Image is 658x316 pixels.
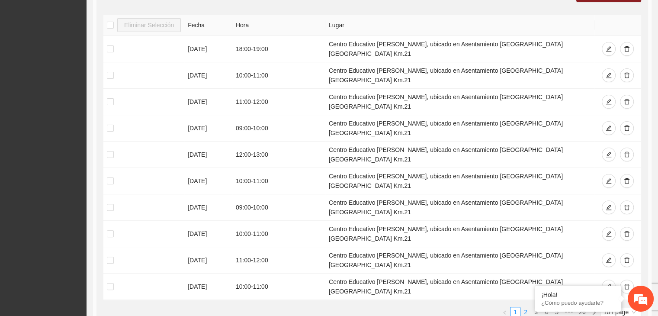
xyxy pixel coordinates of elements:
[502,310,507,315] span: left
[232,36,325,62] td: 18:00 - 19:00
[232,247,325,274] td: 11:00 - 12:00
[620,121,634,135] button: delete
[620,200,634,214] button: delete
[624,178,630,185] span: delete
[602,280,616,293] button: edit
[325,62,594,89] td: Centro Educativo [PERSON_NAME], ubicado en Asentamiento [GEOGRAPHIC_DATA] [GEOGRAPHIC_DATA] Km.21
[602,227,616,241] button: edit
[606,231,612,238] span: edit
[602,121,616,135] button: edit
[232,15,325,36] th: Hora
[606,178,612,185] span: edit
[325,247,594,274] td: Centro Educativo [PERSON_NAME], ubicado en Asentamiento [GEOGRAPHIC_DATA] [GEOGRAPHIC_DATA] Km.21
[602,200,616,214] button: edit
[184,89,232,115] td: [DATE]
[624,125,630,132] span: delete
[184,142,232,168] td: [DATE]
[620,174,634,188] button: delete
[602,95,616,109] button: edit
[184,62,232,89] td: [DATE]
[232,168,325,194] td: 10:00 - 11:00
[624,284,630,290] span: delete
[184,194,232,221] td: [DATE]
[541,291,615,298] div: ¡Hola!
[117,18,181,32] button: Eliminar Selección
[606,152,612,158] span: edit
[606,125,612,132] span: edit
[602,42,616,56] button: edit
[184,15,232,36] th: Fecha
[620,253,634,267] button: delete
[624,204,630,211] span: delete
[606,46,612,53] span: edit
[184,36,232,62] td: [DATE]
[624,99,630,106] span: delete
[232,89,325,115] td: 11:00 - 12:00
[620,280,634,293] button: delete
[620,95,634,109] button: delete
[232,115,325,142] td: 09:00 - 10:00
[325,194,594,221] td: Centro Educativo [PERSON_NAME], ubicado en Asentamiento [GEOGRAPHIC_DATA] [GEOGRAPHIC_DATA] Km.21
[541,300,615,306] p: ¿Cómo puedo ayudarte?
[232,194,325,221] td: 09:00 - 10:00
[325,168,594,194] td: Centro Educativo [PERSON_NAME], ubicado en Asentamiento [GEOGRAPHIC_DATA] [GEOGRAPHIC_DATA] Km.21
[232,274,325,300] td: 10:00 - 11:00
[232,142,325,168] td: 12:00 - 13:00
[624,72,630,79] span: delete
[606,204,612,211] span: edit
[606,99,612,106] span: edit
[620,42,634,56] button: delete
[602,174,616,188] button: edit
[620,68,634,82] button: delete
[232,221,325,247] td: 10:00 - 11:00
[184,168,232,194] td: [DATE]
[620,148,634,161] button: delete
[325,221,594,247] td: Centro Educativo [PERSON_NAME], ubicado en Asentamiento [GEOGRAPHIC_DATA] [GEOGRAPHIC_DATA] Km.21
[624,231,630,238] span: delete
[602,253,616,267] button: edit
[232,62,325,89] td: 10:00 - 11:00
[606,284,612,290] span: edit
[606,72,612,79] span: edit
[184,115,232,142] td: [DATE]
[602,68,616,82] button: edit
[325,36,594,62] td: Centro Educativo [PERSON_NAME], ubicado en Asentamiento [GEOGRAPHIC_DATA] [GEOGRAPHIC_DATA] Km.21
[624,46,630,53] span: delete
[606,257,612,264] span: edit
[184,221,232,247] td: [DATE]
[591,310,597,315] span: right
[325,15,594,36] th: Lugar
[184,247,232,274] td: [DATE]
[325,142,594,168] td: Centro Educativo [PERSON_NAME], ubicado en Asentamiento [GEOGRAPHIC_DATA] [GEOGRAPHIC_DATA] Km.21
[624,257,630,264] span: delete
[325,115,594,142] td: Centro Educativo [PERSON_NAME], ubicado en Asentamiento [GEOGRAPHIC_DATA] [GEOGRAPHIC_DATA] Km.21
[620,227,634,241] button: delete
[602,148,616,161] button: edit
[325,274,594,300] td: Centro Educativo [PERSON_NAME], ubicado en Asentamiento [GEOGRAPHIC_DATA] [GEOGRAPHIC_DATA] Km.21
[624,152,630,158] span: delete
[184,274,232,300] td: [DATE]
[325,89,594,115] td: Centro Educativo [PERSON_NAME], ubicado en Asentamiento [GEOGRAPHIC_DATA] [GEOGRAPHIC_DATA] Km.21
